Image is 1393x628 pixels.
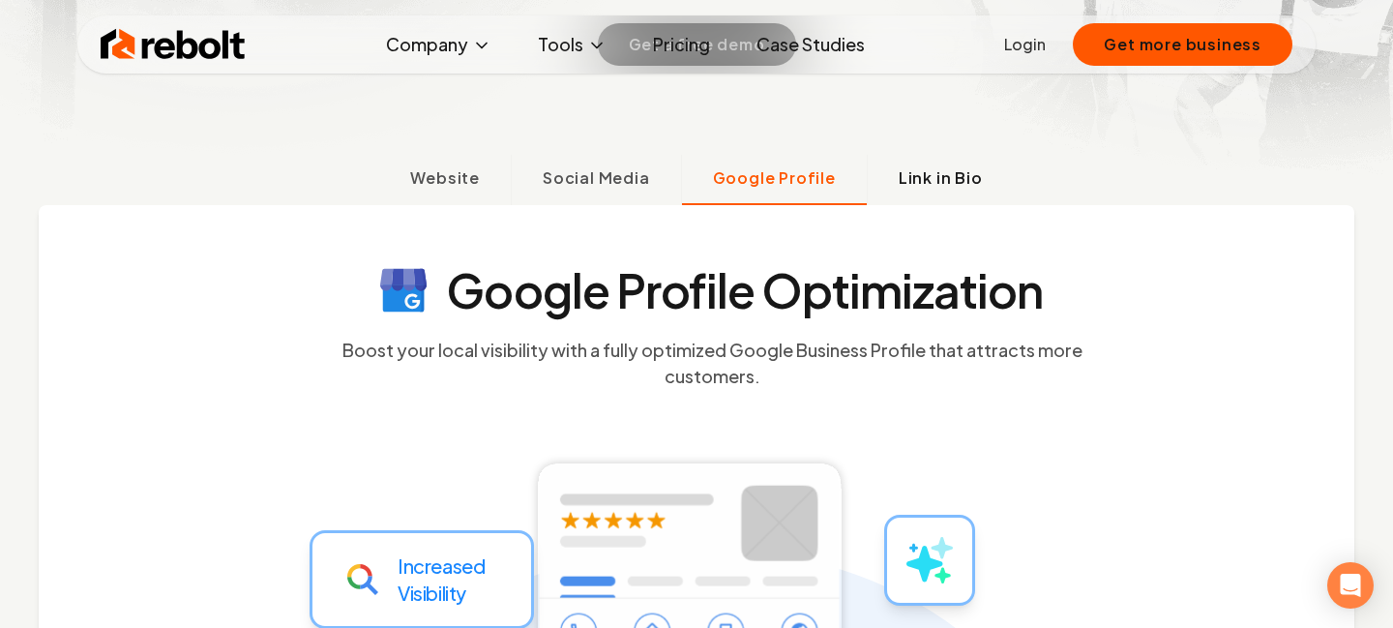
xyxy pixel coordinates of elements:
img: Rebolt Logo [101,25,246,64]
a: Login [1004,33,1046,56]
span: Google Profile [713,166,836,190]
button: Get more business [1073,23,1292,66]
h4: Google Profile Optimization [446,267,1043,314]
a: Case Studies [741,25,880,64]
button: Tools [522,25,622,64]
span: Website [410,166,480,190]
span: Social Media [543,166,650,190]
button: Website [379,155,511,205]
div: Open Intercom Messenger [1327,562,1374,609]
button: Google Profile [681,155,867,205]
span: Link in Bio [899,166,983,190]
button: Company [370,25,507,64]
a: Pricing [637,25,726,64]
button: Link in Bio [867,155,1014,205]
button: Social Media [511,155,681,205]
p: Increased Visibility [398,553,485,607]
